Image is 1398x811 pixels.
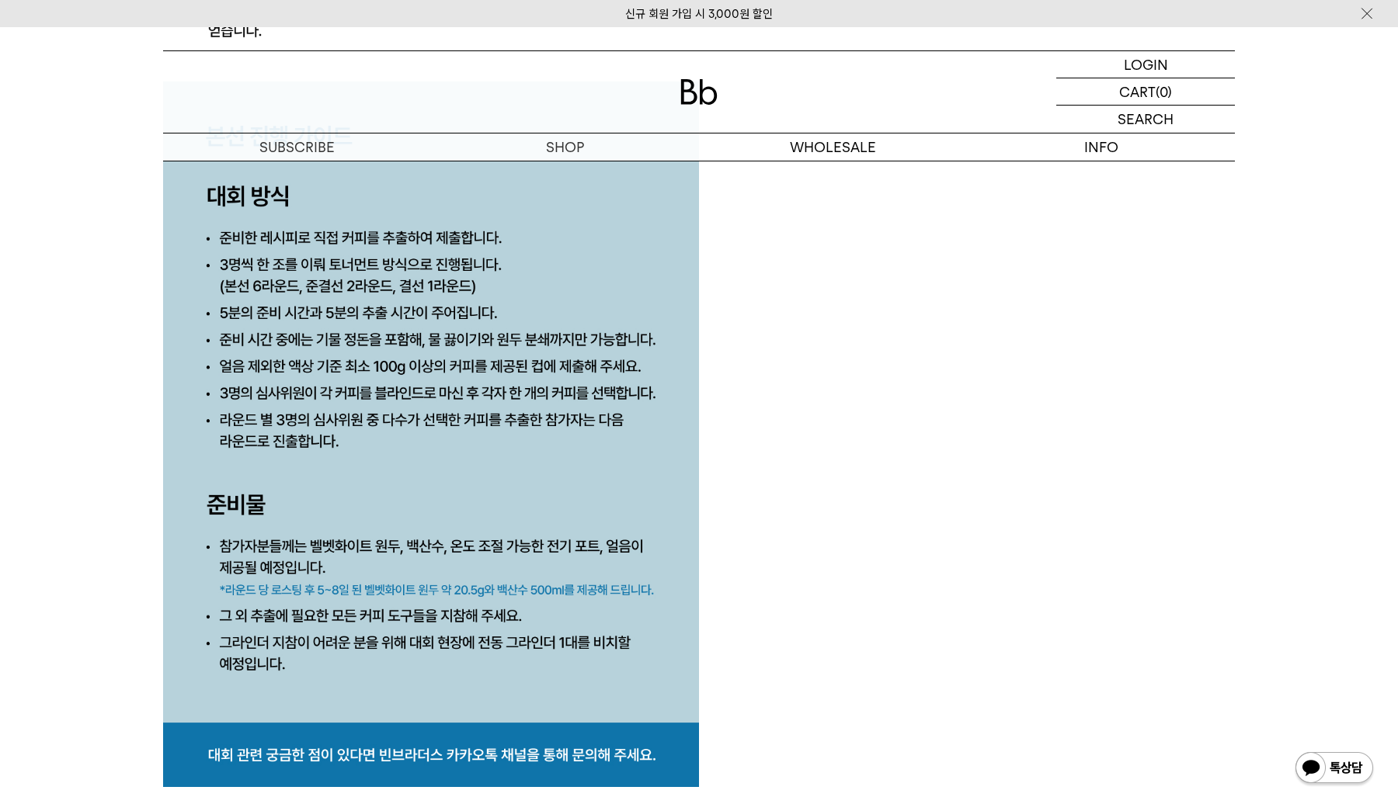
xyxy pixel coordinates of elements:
a: 신규 회원 가입 시 3,000원 할인 [625,7,773,21]
img: 로고 [680,79,718,105]
a: SHOP [431,133,699,161]
a: CART (0) [1056,78,1235,106]
a: LOGIN [1056,51,1235,78]
p: INFO [967,133,1235,161]
p: (0) [1156,78,1172,105]
p: LOGIN [1124,51,1168,78]
p: SEARCH [1118,106,1174,133]
a: SUBSCRIBE [163,133,431,161]
img: 카카오톡 채널 1:1 채팅 버튼 [1294,750,1375,788]
p: CART [1119,78,1156,105]
p: WHOLESALE [699,133,967,161]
